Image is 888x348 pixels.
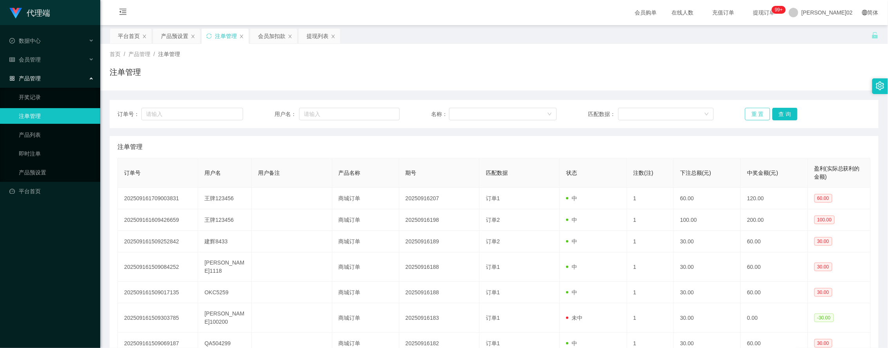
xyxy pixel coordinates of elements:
span: 30.00 [814,339,832,348]
td: 20250916198 [399,209,480,231]
td: OKC5259 [198,282,252,303]
span: 30.00 [814,288,832,297]
font: 中 [572,340,577,346]
td: 商城订单 [332,209,399,231]
span: 订单1 [486,289,500,295]
font: 产品管理 [19,75,41,82]
font: 会员管理 [19,56,41,63]
font: 充值订单 [712,9,734,16]
div: 注单管理 [215,29,237,43]
td: 20250916183 [399,303,480,333]
td: 1 [627,231,674,252]
i: 图标： 关闭 [239,34,244,39]
i: 图标： 关闭 [331,34,336,39]
button: 重 置 [745,108,770,120]
span: 订单2 [486,217,500,223]
td: 1 [627,188,674,209]
td: 建辉8433 [198,231,252,252]
span: 订单号 [124,170,141,176]
font: 中 [572,217,577,223]
td: 60.00 [741,231,808,252]
span: 用户名： [274,110,299,118]
td: [PERSON_NAME]1118 [198,252,252,282]
input: 请输入 [141,108,243,120]
div: 提现列表 [307,29,328,43]
td: 1 [627,252,674,282]
td: 1 [627,282,674,303]
a: 注单管理 [19,108,94,124]
div: 会员加扣款 [258,29,285,43]
span: 30.00 [814,237,832,246]
td: 60.00 [741,252,808,282]
td: 120.00 [741,188,808,209]
span: 匹配数据： [588,110,618,118]
span: 订单1 [486,340,500,346]
i: 图标： 设置 [876,82,884,90]
td: 商城订单 [332,188,399,209]
i: 图标： 关闭 [142,34,147,39]
span: 订单2 [486,238,500,245]
a: 即时注单 [19,146,94,161]
span: 下注总额(元) [680,170,711,176]
td: 1 [627,303,674,333]
span: 状态 [566,170,577,176]
span: 订单1 [486,264,500,270]
font: 未中 [572,315,583,321]
span: 订单1 [486,195,500,201]
font: 中 [572,289,577,295]
span: 名称： [431,110,449,118]
td: 100.00 [674,209,741,231]
td: 60.00 [741,282,808,303]
td: 202509161609426659 [118,209,198,231]
td: 20250916188 [399,252,480,282]
span: 注数(注) [634,170,653,176]
i: 图标： AppStore-O [9,76,15,81]
span: 注单管理 [117,142,143,152]
span: 期号 [406,170,417,176]
i: 图标： check-circle-o [9,38,15,43]
sup: 1214 [772,6,786,14]
i: 图标： 关闭 [191,34,195,39]
a: 产品列表 [19,127,94,143]
a: 代理端 [9,9,50,16]
a: 图标： 仪表板平台首页 [9,183,94,199]
div: 产品预设置 [161,29,188,43]
font: 提现订单 [753,9,775,16]
td: 商城订单 [332,231,399,252]
font: 中 [572,195,577,201]
td: 商城订单 [332,252,399,282]
span: 盈利(实际总获利的金额) [814,165,860,180]
span: 60.00 [814,194,832,203]
span: 首页 [110,51,121,57]
span: 订单1 [486,315,500,321]
td: 王牌123456 [198,209,252,231]
font: 数据中心 [19,38,41,44]
span: 订单号： [117,110,141,118]
span: 用户名 [204,170,221,176]
td: 0.00 [741,303,808,333]
td: 30.00 [674,231,741,252]
td: [PERSON_NAME]100200 [198,303,252,333]
a: 开奖记录 [19,89,94,105]
input: 请输入 [299,108,400,120]
font: 简体 [868,9,879,16]
td: 30.00 [674,303,741,333]
td: 20250916207 [399,188,480,209]
i: 图标： 向下 [547,112,552,117]
td: 200.00 [741,209,808,231]
span: 100.00 [814,216,835,224]
span: / [124,51,125,57]
td: 商城订单 [332,303,399,333]
font: 中 [572,264,577,270]
td: 60.00 [674,188,741,209]
a: 产品预设置 [19,165,94,180]
span: 产品名称 [339,170,361,176]
i: 图标： 解锁 [872,32,879,39]
span: / [153,51,155,57]
span: 匹配数据 [486,170,508,176]
h1: 注单管理 [110,66,141,78]
span: 用户备注 [258,170,280,176]
td: 20250916188 [399,282,480,303]
i: 图标： 同步 [206,33,212,39]
td: 商城订单 [332,282,399,303]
